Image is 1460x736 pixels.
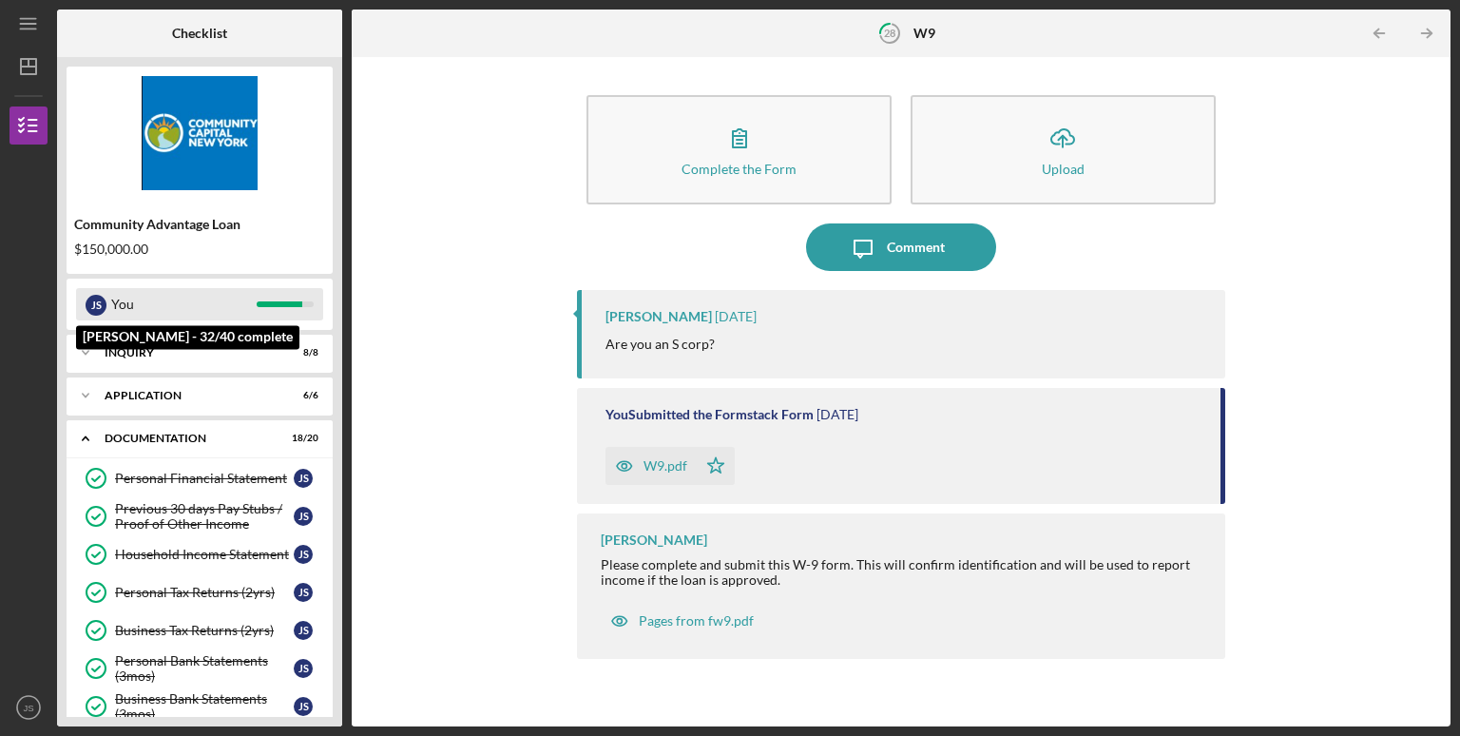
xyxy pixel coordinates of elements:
div: [PERSON_NAME] [605,309,712,324]
a: Personal Bank Statements (3mos)JS [76,649,323,688]
div: Application [105,390,271,401]
div: Household Income Statement [115,547,294,562]
a: Personal Tax Returns (2yrs)JS [76,573,323,611]
div: Personal Bank Statements (3mos) [115,653,294,684]
div: J S [86,295,106,316]
div: Documentation [105,433,271,444]
div: Complete the Form [682,162,797,176]
div: [PERSON_NAME] [601,533,707,548]
div: Business Tax Returns (2yrs) [115,623,294,638]
button: Complete the Form [586,95,892,204]
div: J S [294,659,313,678]
div: Business Bank Statements (3mos) [115,691,294,722]
div: You [111,288,257,320]
a: Personal Financial StatementJS [76,459,323,497]
div: Comment [887,223,945,271]
div: Personal Tax Returns (2yrs) [115,585,294,600]
div: Inquiry [105,347,271,358]
time: 2025-09-25 03:41 [816,407,858,422]
div: Please complete and submit this W-9 form. This will confirm identification and will be used to re... [601,557,1206,588]
button: Comment [806,223,996,271]
div: Pages from fw9.pdf [639,613,754,629]
a: Household Income StatementJS [76,535,323,573]
button: JS [10,688,48,726]
div: J S [294,697,313,716]
p: Are you an S corp? [605,334,715,355]
div: 18 / 20 [284,433,318,444]
div: You Submitted the Formstack Form [605,407,814,422]
div: J S [294,469,313,488]
div: Upload [1042,162,1085,176]
div: Community Advantage Loan [74,217,325,232]
div: J S [294,545,313,564]
button: W9.pdf [605,447,735,485]
div: 8 / 8 [284,347,318,358]
tspan: 28 [884,27,895,39]
b: W9 [913,26,935,41]
img: Product logo [67,76,333,190]
button: Upload [911,95,1216,204]
div: 6 / 6 [284,390,318,401]
div: J S [294,621,313,640]
text: JS [23,703,33,713]
div: $150,000.00 [74,242,325,257]
button: Pages from fw9.pdf [601,602,763,640]
a: Business Tax Returns (2yrs)JS [76,611,323,649]
b: Checklist [172,26,227,41]
div: Personal Financial Statement [115,471,294,486]
a: Business Bank Statements (3mos)JS [76,688,323,726]
time: 2025-09-25 18:54 [715,309,757,324]
div: Previous 30 days Pay Stubs / Proof of Other Income [115,501,294,532]
div: J S [294,583,313,602]
div: W9.pdf [644,458,687,474]
a: Previous 30 days Pay Stubs / Proof of Other IncomeJS [76,497,323,535]
div: J S [294,507,313,526]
